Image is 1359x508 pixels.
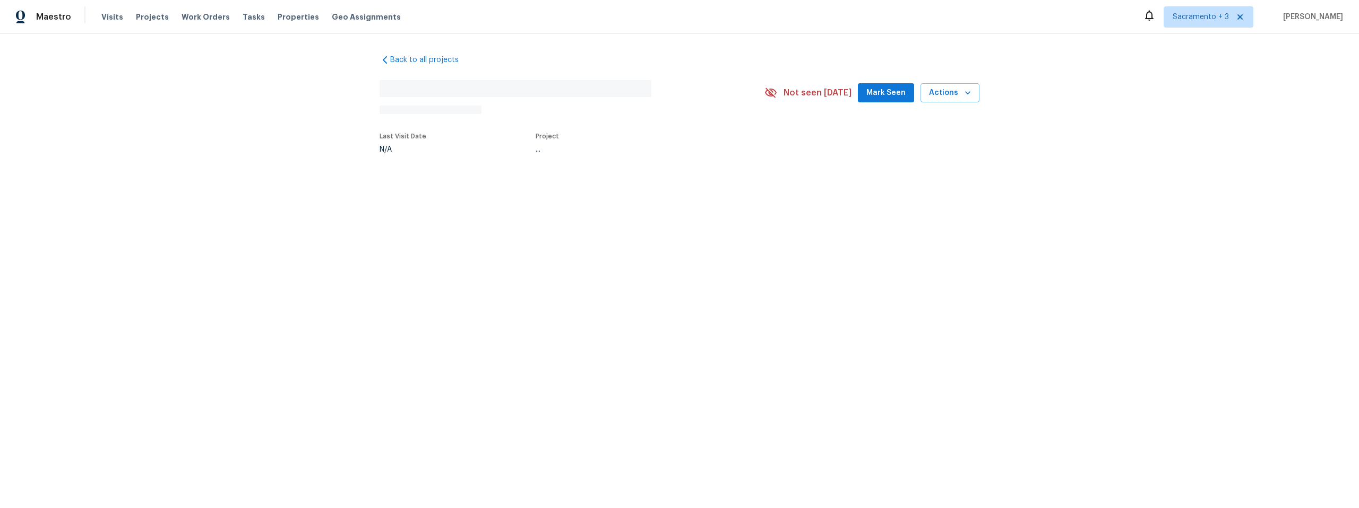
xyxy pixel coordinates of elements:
[858,83,914,103] button: Mark Seen
[1173,12,1229,22] span: Sacramento + 3
[332,12,401,22] span: Geo Assignments
[380,133,426,139] span: Last Visit Date
[1279,12,1343,22] span: [PERSON_NAME]
[921,83,979,103] button: Actions
[243,13,265,21] span: Tasks
[182,12,230,22] span: Work Orders
[36,12,71,22] span: Maestro
[536,133,559,139] span: Project
[929,86,971,100] span: Actions
[101,12,123,22] span: Visits
[536,146,739,153] div: ...
[278,12,319,22] span: Properties
[136,12,169,22] span: Projects
[380,146,426,153] div: N/A
[866,86,906,100] span: Mark Seen
[380,55,481,65] a: Back to all projects
[784,87,851,98] span: Not seen [DATE]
